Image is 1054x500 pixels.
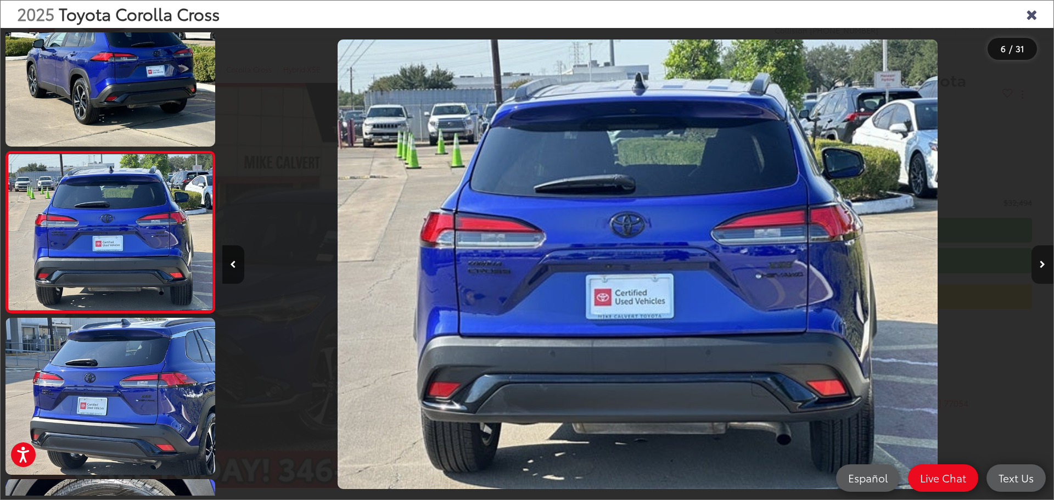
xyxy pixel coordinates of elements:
[986,464,1046,492] a: Text Us
[3,316,217,476] img: 2025 Toyota Corolla Cross Hybrid XSE
[908,464,978,492] a: Live Chat
[6,154,214,310] img: 2025 Toyota Corolla Cross Hybrid XSE
[59,2,220,25] span: Toyota Corolla Cross
[222,40,1053,490] div: 2025 Toyota Corolla Cross Hybrid XSE 5
[836,464,900,492] a: Español
[222,245,244,284] button: Previous image
[993,471,1039,485] span: Text Us
[843,471,893,485] span: Español
[1026,7,1037,21] i: Close gallery
[1008,45,1013,53] span: /
[915,471,972,485] span: Live Chat
[1001,42,1006,54] span: 6
[1016,42,1024,54] span: 31
[338,40,938,490] img: 2025 Toyota Corolla Cross Hybrid XSE
[17,2,54,25] span: 2025
[1031,245,1053,284] button: Next image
